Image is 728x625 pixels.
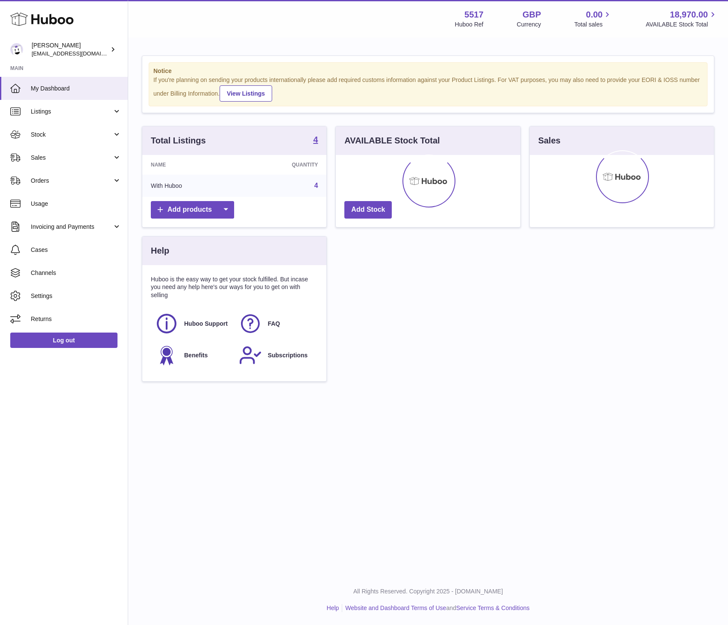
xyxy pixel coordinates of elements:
strong: GBP [523,9,541,20]
strong: 4 [313,135,318,144]
span: Sales [31,154,112,162]
a: Log out [10,333,117,348]
a: View Listings [220,85,272,102]
strong: Notice [153,67,703,75]
th: Quantity [240,155,327,175]
a: 18,970.00 AVAILABLE Stock Total [646,9,718,29]
span: Returns [31,315,121,323]
span: FAQ [268,320,280,328]
td: With Huboo [142,175,240,197]
span: My Dashboard [31,85,121,93]
span: AVAILABLE Stock Total [646,20,718,29]
span: Benefits [184,351,208,359]
h3: AVAILABLE Stock Total [344,135,440,146]
span: 0.00 [586,9,603,20]
a: FAQ [239,312,314,335]
a: Website and Dashboard Terms of Use [345,605,446,611]
a: Add products [151,201,234,219]
span: Channels [31,269,121,277]
div: [PERSON_NAME] [32,41,109,58]
div: If you're planning on sending your products internationally please add required customs informati... [153,76,703,102]
strong: 5517 [464,9,484,20]
a: Subscriptions [239,344,314,367]
th: Name [142,155,240,175]
a: Service Terms & Conditions [456,605,530,611]
a: Huboo Support [155,312,230,335]
a: Benefits [155,344,230,367]
a: 0.00 Total sales [574,9,612,29]
span: Subscriptions [268,351,308,359]
span: Orders [31,177,112,185]
span: Total sales [574,20,612,29]
span: Settings [31,292,121,300]
img: alessiavanzwolle@hotmail.com [10,43,23,56]
div: Currency [517,20,541,29]
span: Cases [31,246,121,254]
h3: Sales [538,135,561,146]
h3: Help [151,245,169,257]
span: Stock [31,131,112,139]
span: 18,970.00 [670,9,708,20]
p: Huboo is the easy way to get your stock fulfilled. But incase you need any help here's our ways f... [151,275,318,300]
a: Add Stock [344,201,392,219]
div: Huboo Ref [455,20,484,29]
p: All Rights Reserved. Copyright 2025 - [DOMAIN_NAME] [135,587,721,596]
span: [EMAIL_ADDRESS][DOMAIN_NAME] [32,50,126,57]
h3: Total Listings [151,135,206,146]
a: 4 [313,135,318,146]
a: 4 [314,182,318,189]
a: Help [327,605,339,611]
span: Usage [31,200,121,208]
span: Huboo Support [184,320,228,328]
span: Invoicing and Payments [31,223,112,231]
span: Listings [31,108,112,116]
li: and [342,604,529,612]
